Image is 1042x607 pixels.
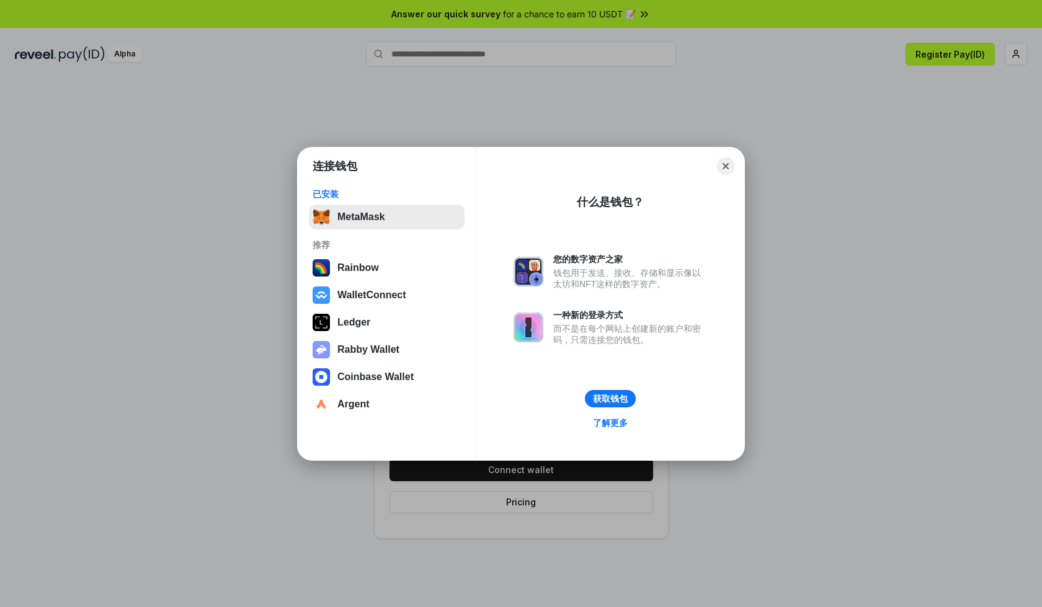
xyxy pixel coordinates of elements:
[309,283,465,308] button: WalletConnect
[309,310,465,335] button: Ledger
[313,314,330,331] img: svg+xml,%3Csvg%20xmlns%3D%22http%3A%2F%2Fwww.w3.org%2F2000%2Fsvg%22%20width%3D%2228%22%20height%3...
[313,159,357,174] h1: 连接钱包
[337,344,399,355] div: Rabby Wallet
[313,341,330,358] img: svg+xml,%3Csvg%20xmlns%3D%22http%3A%2F%2Fwww.w3.org%2F2000%2Fsvg%22%20fill%3D%22none%22%20viewBox...
[309,255,465,280] button: Rainbow
[337,262,379,273] div: Rainbow
[553,323,707,345] div: 而不是在每个网站上创建新的账户和密码，只需连接您的钱包。
[313,368,330,386] img: svg+xml,%3Csvg%20width%3D%2228%22%20height%3D%2228%22%20viewBox%3D%220%200%2028%2028%22%20fill%3D...
[313,396,330,413] img: svg+xml,%3Csvg%20width%3D%2228%22%20height%3D%2228%22%20viewBox%3D%220%200%2028%2028%22%20fill%3D...
[337,290,406,301] div: WalletConnect
[577,195,644,210] div: 什么是钱包？
[337,211,385,223] div: MetaMask
[337,399,370,410] div: Argent
[309,337,465,362] button: Rabby Wallet
[586,415,635,431] a: 了解更多
[593,417,628,428] div: 了解更多
[337,317,370,328] div: Ledger
[585,390,636,407] button: 获取钱包
[514,312,543,342] img: svg+xml,%3Csvg%20xmlns%3D%22http%3A%2F%2Fwww.w3.org%2F2000%2Fsvg%22%20fill%3D%22none%22%20viewBox...
[593,393,628,404] div: 获取钱包
[309,205,465,229] button: MetaMask
[553,309,707,321] div: 一种新的登录方式
[309,392,465,417] button: Argent
[313,259,330,277] img: svg+xml,%3Csvg%20width%3D%22120%22%20height%3D%22120%22%20viewBox%3D%220%200%20120%20120%22%20fil...
[313,208,330,226] img: svg+xml,%3Csvg%20fill%3D%22none%22%20height%3D%2233%22%20viewBox%3D%220%200%2035%2033%22%20width%...
[553,254,707,265] div: 您的数字资产之家
[717,157,734,175] button: Close
[313,188,461,200] div: 已安装
[313,239,461,250] div: 推荐
[313,286,330,304] img: svg+xml,%3Csvg%20width%3D%2228%22%20height%3D%2228%22%20viewBox%3D%220%200%2028%2028%22%20fill%3D...
[309,365,465,389] button: Coinbase Wallet
[514,257,543,286] img: svg+xml,%3Csvg%20xmlns%3D%22http%3A%2F%2Fwww.w3.org%2F2000%2Fsvg%22%20fill%3D%22none%22%20viewBox...
[553,267,707,290] div: 钱包用于发送、接收、存储和显示像以太坊和NFT这样的数字资产。
[337,371,414,383] div: Coinbase Wallet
